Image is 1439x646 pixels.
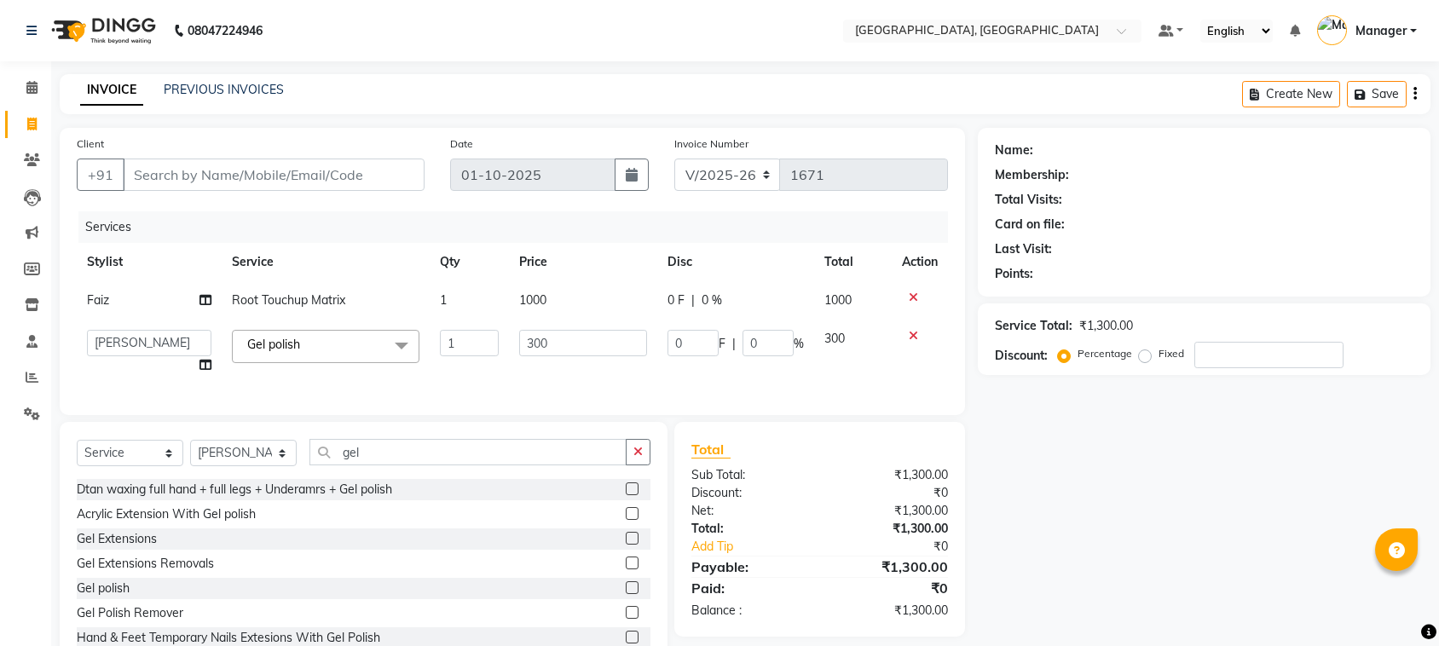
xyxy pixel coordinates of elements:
[43,7,160,55] img: logo
[679,484,820,502] div: Discount:
[77,136,104,152] label: Client
[657,243,814,281] th: Disc
[679,578,820,598] div: Paid:
[819,557,961,577] div: ₹1,300.00
[77,159,124,191] button: +91
[164,82,284,97] a: PREVIOUS INVOICES
[77,481,392,499] div: Dtan waxing full hand + full legs + Underamrs + Gel polish
[80,75,143,106] a: INVOICE
[995,141,1033,159] div: Name:
[995,216,1065,234] div: Card on file:
[819,466,961,484] div: ₹1,300.00
[691,291,695,309] span: |
[300,337,308,352] a: x
[691,441,731,459] span: Total
[819,502,961,520] div: ₹1,300.00
[509,243,657,281] th: Price
[667,291,685,309] span: 0 F
[77,580,130,597] div: Gel polish
[794,335,804,353] span: %
[77,604,183,622] div: Gel Polish Remover
[679,502,820,520] div: Net:
[77,505,256,523] div: Acrylic Extension With Gel polish
[995,166,1069,184] div: Membership:
[1159,346,1184,361] label: Fixed
[814,243,892,281] th: Total
[732,335,736,353] span: |
[1317,15,1347,45] img: Manager
[995,191,1062,209] div: Total Visits:
[819,520,961,538] div: ₹1,300.00
[123,159,425,191] input: Search by Name/Mobile/Email/Code
[87,292,109,308] span: Faiz
[819,484,961,502] div: ₹0
[995,240,1052,258] div: Last Visit:
[450,136,473,152] label: Date
[995,265,1033,283] div: Points:
[78,211,961,243] div: Services
[247,337,300,352] span: Gel polish
[843,538,961,556] div: ₹0
[702,291,722,309] span: 0 %
[77,555,214,573] div: Gel Extensions Removals
[1242,81,1340,107] button: Create New
[188,7,263,55] b: 08047224946
[819,602,961,620] div: ₹1,300.00
[222,243,430,281] th: Service
[1079,317,1133,335] div: ₹1,300.00
[719,335,725,353] span: F
[824,331,845,346] span: 300
[309,439,627,465] input: Search or Scan
[892,243,948,281] th: Action
[674,136,748,152] label: Invoice Number
[679,520,820,538] div: Total:
[440,292,447,308] span: 1
[824,292,852,308] span: 1000
[430,243,509,281] th: Qty
[819,578,961,598] div: ₹0
[77,243,222,281] th: Stylist
[1367,578,1422,629] iframe: chat widget
[77,530,157,548] div: Gel Extensions
[679,466,820,484] div: Sub Total:
[232,292,345,308] span: Root Touchup Matrix
[519,292,546,308] span: 1000
[995,347,1048,365] div: Discount:
[1355,22,1407,40] span: Manager
[679,602,820,620] div: Balance :
[995,317,1072,335] div: Service Total:
[679,557,820,577] div: Payable:
[1078,346,1132,361] label: Percentage
[679,538,843,556] a: Add Tip
[1347,81,1407,107] button: Save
